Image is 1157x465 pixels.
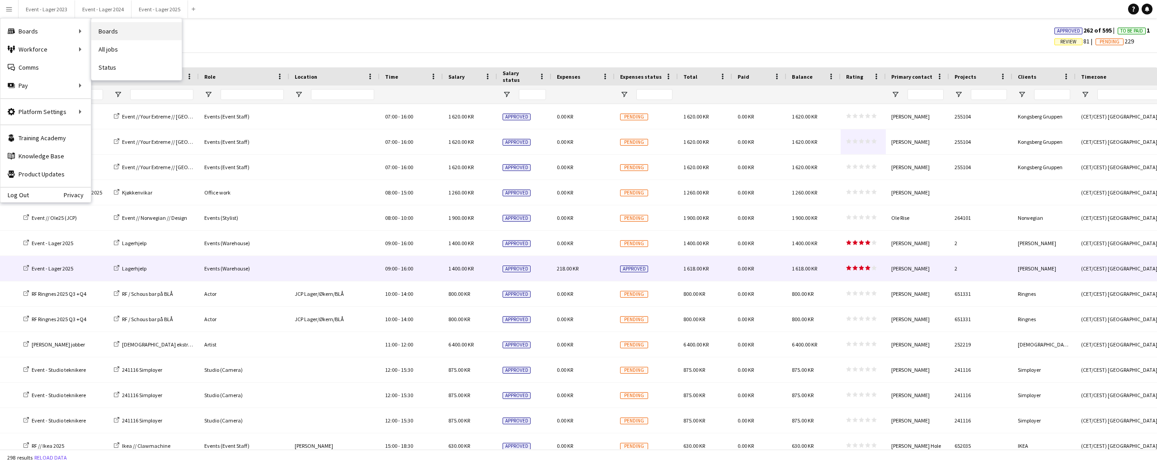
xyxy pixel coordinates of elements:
[114,290,173,297] a: RF / Schous bar på BLÅ
[295,90,303,99] button: Open Filter Menu
[401,290,413,297] span: 14:00
[0,22,91,40] div: Boards
[683,265,709,272] span: 1 618.00 KR
[683,189,709,196] span: 1 260.00 KR
[32,417,86,424] span: Event - Studio teknikere
[401,189,413,196] span: 15:00
[1081,90,1089,99] button: Open Filter Menu
[24,240,73,247] a: Event - Lager 2025
[557,290,573,297] span: 0.00 KR
[132,0,188,18] button: Event - Lager 2025
[738,341,754,348] span: 0.00 KR
[503,240,531,247] span: Approved
[385,265,397,272] span: 09:00
[738,290,754,297] span: 0.00 KR
[385,366,397,373] span: 12:00
[683,316,705,323] span: 800.00 KR
[199,433,289,458] div: Events (Event Staff)
[289,307,380,332] div: JCP Lager/Økern/BLÅ
[24,417,86,424] a: Event - Studio teknikere
[683,290,705,297] span: 800.00 KR
[19,0,75,18] button: Event - Lager 2023
[886,231,949,256] div: [PERSON_NAME]
[949,281,1012,306] div: 651331
[114,366,162,373] a: 241116 Simployer
[886,205,949,230] div: Ole Rise
[1012,104,1076,129] div: Kongsberg Gruppen
[0,76,91,95] div: Pay
[1012,408,1076,433] div: Simployer
[64,191,91,199] a: Privacy
[401,113,413,120] span: 16:00
[114,164,226,171] a: Event // Your Extreme // [GEOGRAPHIC_DATA]
[620,291,648,298] span: Pending
[1054,37,1096,45] span: 81
[738,189,754,196] span: 0.00 KR
[398,240,400,247] span: -
[401,164,413,171] span: 16:00
[738,214,754,221] span: 0.00 KR
[620,240,648,247] span: Pending
[114,417,162,424] a: 241116 Simployer
[385,73,398,80] span: Time
[199,332,289,357] div: Artist
[0,191,29,199] a: Log Out
[1057,28,1080,34] span: Approved
[949,357,1012,382] div: 241116
[75,0,132,18] button: Event - Lager 2024
[891,90,899,99] button: Open Filter Menu
[620,114,648,120] span: Pending
[401,138,413,145] span: 16:00
[620,164,648,171] span: Pending
[949,332,1012,357] div: 252219
[683,73,697,80] span: Total
[557,265,578,272] span: 218.00 KR
[199,205,289,230] div: Events (Stylist)
[557,392,573,399] span: 0.00 KR
[738,240,754,247] span: 0.00 KR
[1018,90,1026,99] button: Open Filter Menu
[398,366,400,373] span: -
[199,383,289,408] div: Studio (Camera)
[91,58,182,76] a: Status
[32,366,86,373] span: Event - Studio teknikere
[398,316,400,323] span: -
[448,290,470,297] span: 800.00 KR
[398,265,400,272] span: -
[122,138,226,145] span: Event // Your Extreme // [GEOGRAPHIC_DATA]
[792,316,814,323] span: 800.00 KR
[1118,26,1150,34] span: 1
[792,290,814,297] span: 800.00 KR
[557,341,573,348] span: 0.00 KR
[32,290,86,297] span: RF Ringnes 2025 Q3 +Q4
[949,256,1012,281] div: 2
[401,240,413,247] span: 16:00
[503,70,535,83] span: Salary status
[32,265,73,272] span: Event - Lager 2025
[199,408,289,433] div: Studio (Camera)
[448,265,474,272] span: 1 400.00 KR
[199,129,289,154] div: Events (Event Staff)
[683,341,709,348] span: 6 400.00 KR
[122,316,173,323] span: RF / Schous bar på BLÅ
[199,281,289,306] div: Actor
[32,214,77,221] span: Event // Ole25 (JCP)
[908,89,944,100] input: Primary contact Filter Input
[620,316,648,323] span: Pending
[122,442,170,449] span: Ikea // Clawmachine
[122,113,226,120] span: Event // Your Extreme // [GEOGRAPHIC_DATA]
[683,366,705,373] span: 875.00 KR
[114,265,146,272] a: Lagerhjelp
[114,316,173,323] a: RF / Schous bar på BLÅ
[385,214,397,221] span: 08:00
[1018,73,1036,80] span: Clients
[503,215,531,222] span: Approved
[792,265,817,272] span: 1 618.00 KR
[448,240,474,247] span: 1 400.00 KR
[448,214,474,221] span: 1 900.00 KR
[620,73,662,80] span: Expenses status
[199,357,289,382] div: Studio (Camera)
[557,113,573,120] span: 0.00 KR
[398,164,400,171] span: -
[886,408,949,433] div: [PERSON_NAME]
